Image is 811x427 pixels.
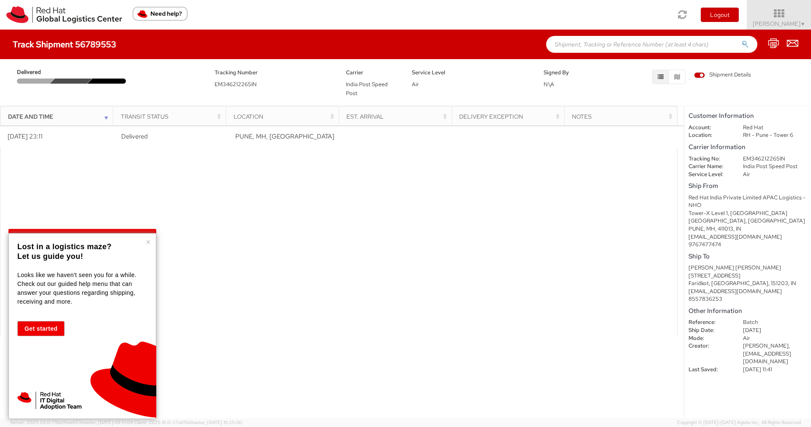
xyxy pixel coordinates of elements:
div: 9767477474 [689,241,807,249]
h5: Service Level [412,70,531,76]
span: Delivered [121,132,148,141]
dt: Reference: [682,318,737,326]
strong: Lost in a logistics maze? [17,242,112,251]
dt: Mode: [682,335,737,343]
span: EM346212265IN [215,81,257,88]
h5: Carrier Information [689,144,807,151]
dt: Creator: [682,342,737,350]
div: Est. Arrival [346,112,449,121]
span: Server: 2025.20.0-710e05ee653 [10,419,133,425]
span: India Post Speed Post [346,81,388,97]
span: [PERSON_NAME], [743,342,790,349]
dt: Ship Date: [682,326,737,335]
div: [STREET_ADDRESS] [689,272,807,280]
h5: Ship From [689,182,807,190]
div: Tower-X Level 1, [GEOGRAPHIC_DATA] [GEOGRAPHIC_DATA], [GEOGRAPHIC_DATA] [689,209,807,225]
h5: Ship To [689,253,807,260]
img: rh-logistics-00dfa346123c4ec078e1.svg [6,6,122,23]
span: [PERSON_NAME] [753,20,806,27]
dt: Carrier Name: [682,163,737,171]
span: ▼ [800,21,806,27]
span: N\A [544,81,554,88]
div: Delivery Exception [459,112,562,121]
h5: Signed By [544,70,597,76]
dt: Account: [682,124,737,132]
button: Get started [17,321,65,336]
span: Copyright © [DATE]-[DATE] Agistix Inc., All Rights Reserved [677,419,801,426]
span: Shipment Details [694,71,751,79]
dt: Last Saved: [682,366,737,374]
strong: Let us guide you! [17,252,83,261]
div: Red Hat India Private Limited APAC Logistics - NHO [689,194,807,209]
button: Need help? [133,7,188,21]
div: [EMAIL_ADDRESS][DOMAIN_NAME] [689,288,807,296]
h4: Track Shipment 56789553 [13,40,116,49]
div: Notes [572,112,675,121]
span: master, [DATE] 10:25:00 [191,419,242,425]
div: PUNE, MH, 411013, IN [689,225,807,233]
span: Air [412,81,419,88]
div: Transit Status [121,112,223,121]
div: 8557836253 [689,295,807,303]
span: Client: 2025.18.0-37e85b1 [134,419,242,425]
input: Shipment, Tracking or Reference Number (at least 4 chars) [546,36,757,53]
span: Delivered [17,68,53,76]
span: PUNE, MH, IN [235,132,334,141]
h5: Other Information [689,307,807,315]
h5: Carrier [346,70,399,76]
button: Logout [701,8,739,22]
div: Location [234,112,336,121]
dt: Location: [682,131,737,139]
div: Faridkot, [GEOGRAPHIC_DATA], 151203, IN [689,280,807,288]
div: [EMAIL_ADDRESS][DOMAIN_NAME] [689,233,807,241]
dt: Service Level: [682,171,737,179]
div: [PERSON_NAME] [PERSON_NAME] [689,264,807,272]
dt: Tracking No: [682,155,737,163]
h5: Customer Information [689,112,807,120]
p: Looks like we haven't seen you for a while. Check out our guided help menu that can answer your q... [17,271,145,306]
span: master, [DATE] 09:51:04 [82,419,133,425]
h5: Tracking Number [215,70,334,76]
div: Date and Time [8,112,111,121]
label: Shipment Details [694,71,751,80]
button: Close [146,238,151,246]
